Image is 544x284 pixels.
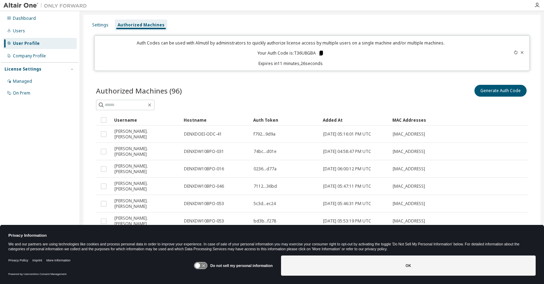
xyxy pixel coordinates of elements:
div: User Profile [13,41,40,46]
div: License Settings [5,66,41,72]
div: Company Profile [13,53,46,59]
span: 74bc...d01e [254,149,277,154]
span: DENXDW10BPO-016 [184,166,224,172]
span: DENXDOEI-ODC-41 [184,131,222,137]
span: DENXDW10BPO-053 [184,218,224,224]
span: [PERSON_NAME].[PERSON_NAME] [114,146,178,157]
span: bd3b...f278 [254,218,276,224]
span: [DATE] 05:46:31 PM UTC [323,201,371,206]
span: f792...9d9a [254,131,275,137]
span: [DATE] 04:58:47 PM UTC [323,149,371,154]
div: Authorized Machines [118,22,165,28]
span: [MAC_ADDRESS] [393,131,425,137]
span: [DATE] 05:16:01 PM UTC [323,131,371,137]
span: 5c3d...ec24 [254,201,276,206]
span: DENXDW10BPO-046 [184,184,224,189]
span: [MAC_ADDRESS] [393,166,425,172]
div: Username [114,114,178,125]
span: [PERSON_NAME].[PERSON_NAME] [114,129,178,140]
span: [DATE] 05:53:19 PM UTC [323,218,371,224]
span: [MAC_ADDRESS] [393,218,425,224]
span: DENXDW10BPO-053 [184,201,224,206]
div: Users [13,28,25,34]
div: Dashboard [13,16,36,21]
img: Altair One [3,2,90,9]
span: DENXDW10BPO-031 [184,149,224,154]
div: MAC Addresses [392,114,451,125]
span: [DATE] 05:47:11 PM UTC [323,184,371,189]
span: [MAC_ADDRESS] [393,184,425,189]
p: Your Auth Code is: T36U8GBA [257,50,324,56]
span: [PERSON_NAME].[PERSON_NAME] [114,198,178,209]
span: Authorized Machines (96) [96,86,182,96]
span: [MAC_ADDRESS] [393,201,425,206]
div: Settings [92,22,109,28]
span: 0236...d77a [254,166,277,172]
div: Managed [13,79,32,84]
div: On Prem [13,90,30,96]
div: Added At [323,114,387,125]
span: [PERSON_NAME].[PERSON_NAME] [114,163,178,175]
div: Auth Token [253,114,317,125]
button: Generate Auth Code [474,85,527,97]
span: [MAC_ADDRESS] [393,149,425,154]
span: 7112...36bd [254,184,277,189]
p: Expires in 11 minutes, 26 seconds [99,60,482,66]
p: Auth Codes can be used with Almutil by administrators to quickly authorize license access by mult... [99,40,482,46]
span: [PERSON_NAME].[PERSON_NAME] [114,216,178,227]
span: [DATE] 06:00:12 PM UTC [323,166,371,172]
div: Hostname [184,114,248,125]
span: [PERSON_NAME].[PERSON_NAME] [114,181,178,192]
